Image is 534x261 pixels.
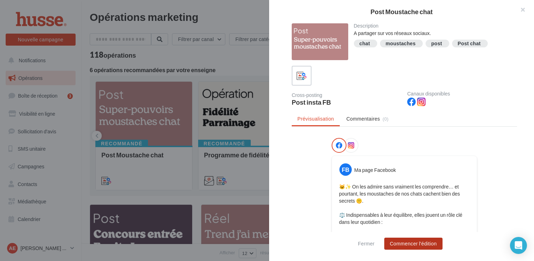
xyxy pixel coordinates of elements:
[354,23,512,28] div: Description
[382,116,388,122] span: (0)
[510,237,527,254] div: Open Intercom Messenger
[407,91,517,96] div: Canaux disponibles
[360,41,370,46] div: chat
[292,93,402,98] div: Cross-posting
[386,41,416,46] div: moustaches
[384,238,443,250] button: Commencer l'édition
[355,239,377,248] button: Fermer
[292,99,402,105] div: Post insta FB
[431,41,442,46] div: post
[339,163,352,176] div: FB
[346,115,380,122] span: Commentaires
[458,41,481,46] div: Post chat
[354,30,512,37] div: A partager sur vos réseaux sociaux.
[280,8,523,15] div: Post Moustache chat
[354,167,396,174] div: Ma page Facebook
